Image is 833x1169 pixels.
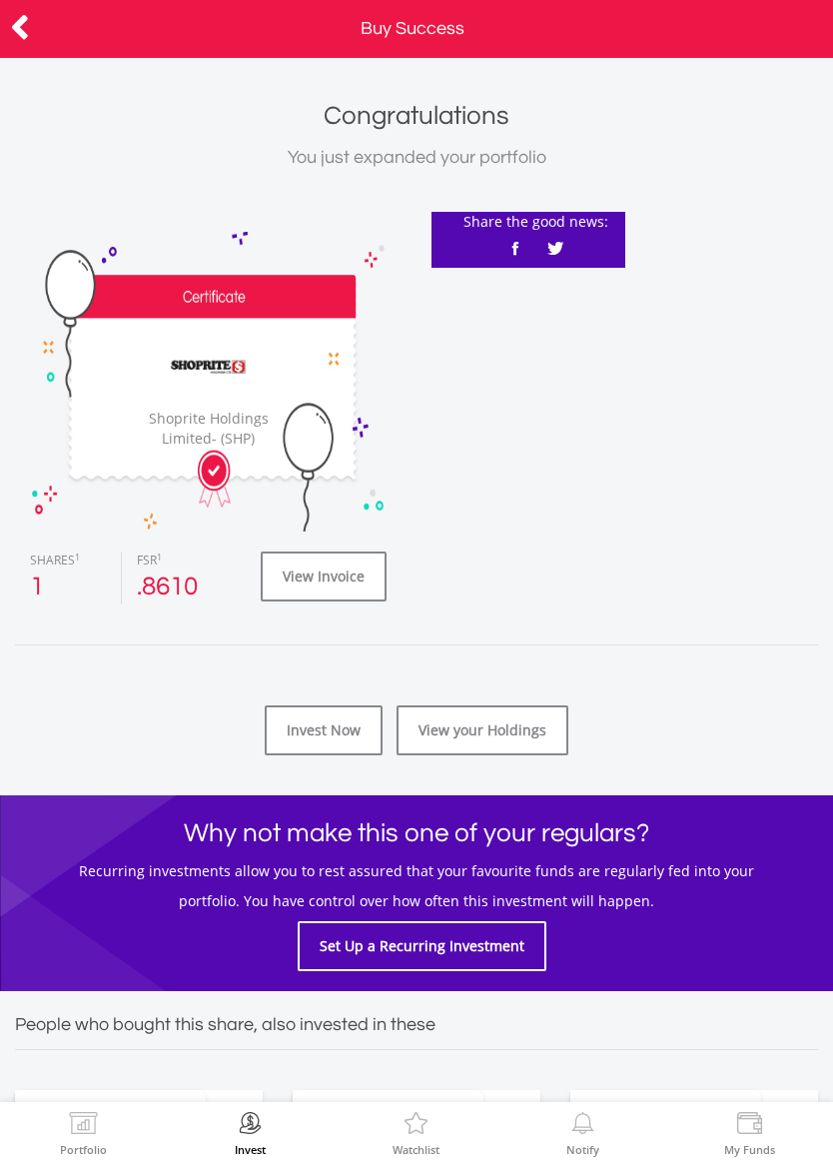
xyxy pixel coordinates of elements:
[15,891,818,911] h5: portfolio. You have control over how often this investment will happen.
[397,705,568,755] a: View your Holdings
[75,551,80,564] sup: 1
[15,144,818,172] div: You just expanded your portfolio
[15,815,818,851] h1: Why not make this one of your regulars?
[298,921,546,971] a: Set Up a Recurring Investment
[15,1011,818,1039] h3: People who bought this share, also invested in these
[68,1112,99,1140] img: View Portfolio
[60,1144,107,1155] label: Portfolio
[724,1144,775,1155] label: My Funds
[265,705,383,755] a: Invest Now
[15,98,818,134] h1: Congratulations
[724,1112,775,1155] a: My Funds
[15,861,818,881] h5: Recurring investments allow you to rest assured that your favourite funds are regularly fed into ...
[567,1112,598,1140] img: View Notifications
[60,1112,107,1155] a: Portfolio
[30,552,106,569] div: SHARES
[566,1112,599,1155] a: Notify
[235,1112,266,1140] img: Invest Now
[431,212,625,268] div: Share the good news:
[235,1144,266,1155] label: Invest
[141,409,276,449] div: Shoprite Holdings Limited
[734,1112,765,1140] img: View Funds
[393,1144,439,1155] label: Watchlist
[157,551,162,564] sup: 1
[137,552,214,569] div: FSR
[30,569,106,604] div: 1
[158,335,260,399] img: EQU.ZA.SHP.png
[212,429,255,448] span: - (SHP)
[235,1112,266,1155] a: Invest
[261,552,387,601] a: View Invoice
[393,1112,439,1155] a: Watchlist
[137,569,214,604] div: .8610
[566,1144,599,1155] label: Notify
[401,1112,431,1140] img: Watchlist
